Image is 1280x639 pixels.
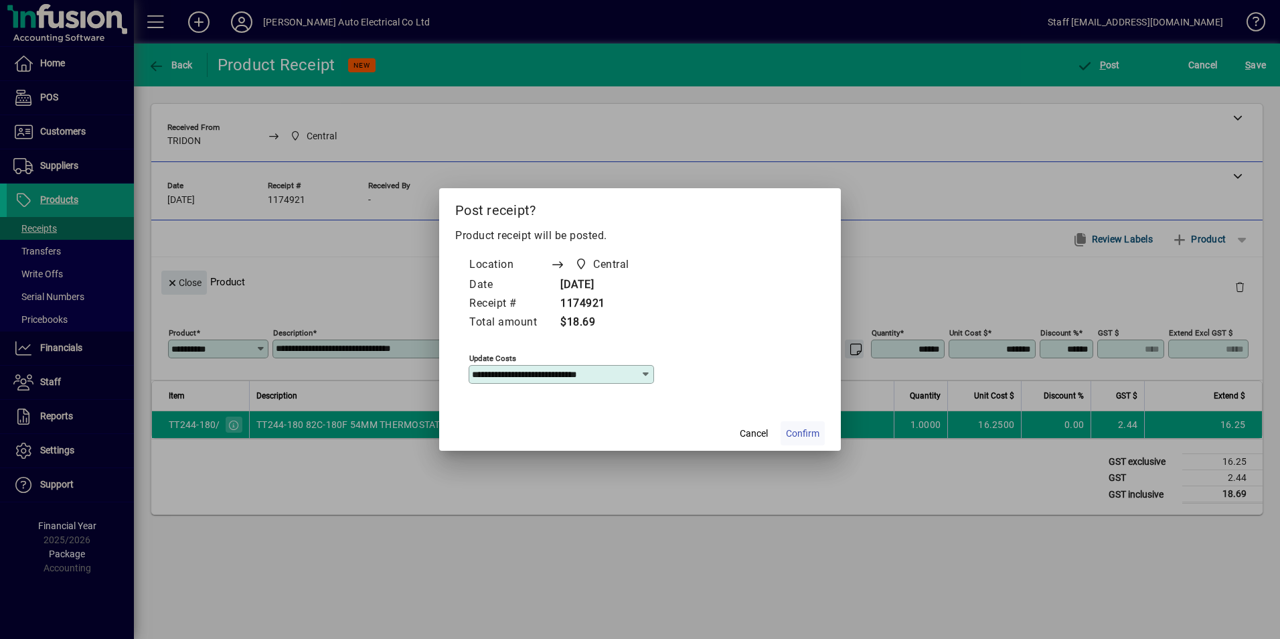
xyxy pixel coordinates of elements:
td: $18.69 [550,313,655,332]
td: Total amount [469,313,550,332]
button: Cancel [732,421,775,445]
td: Location [469,255,550,276]
button: Confirm [781,421,825,445]
span: Central [593,257,629,273]
p: Product receipt will be posted. [455,228,825,244]
span: Cancel [740,427,768,441]
span: Confirm [786,427,819,441]
td: [DATE] [550,276,655,295]
span: Central [571,255,635,274]
td: Date [469,276,550,295]
td: Receipt # [469,295,550,313]
td: 1174921 [550,295,655,313]
mat-label: Update costs [469,354,516,363]
h2: Post receipt? [439,188,841,227]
